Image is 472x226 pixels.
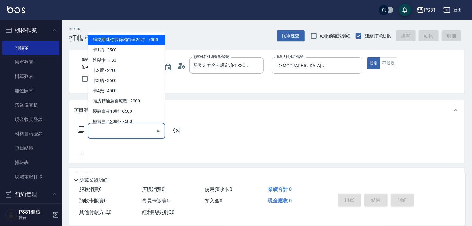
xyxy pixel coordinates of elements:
[19,215,50,221] p: 櫃台
[88,116,165,127] span: 極致白金20吋 - 7500
[399,4,411,16] button: save
[268,186,292,192] span: 業績合計 0
[2,55,59,69] a: 帳單列表
[380,57,397,69] button: 不指定
[424,6,436,14] div: PS81
[441,4,465,16] button: 登出
[161,60,176,75] button: Choose date, selected date is 2025-08-13
[7,6,25,13] img: Logo
[2,22,59,38] button: 櫃檯作業
[365,33,391,39] span: 連續打單結帳
[69,27,92,31] h2: Key In
[205,186,233,192] span: 使用預收卡 0
[2,112,59,127] a: 現金收支登錄
[88,55,165,65] span: 洗髮卡 - 130
[88,45,165,55] span: 卡1頭 - 2500
[414,4,438,16] button: PS81
[88,86,165,96] span: 卡4光 - 4500
[2,170,59,184] a: 現場電腦打卡
[2,69,59,84] a: 掛單列表
[2,141,59,155] a: 每日結帳
[88,106,165,116] span: 極致白金18吋 - 6500
[82,62,158,72] input: YYYY/MM/DD hh:mm
[2,98,59,112] a: 營業儀表板
[205,198,223,204] span: 扣入金 0
[2,84,59,98] a: 座位開單
[79,198,107,204] span: 預收卡販賣 0
[69,168,465,183] div: 店販銷售
[74,172,93,179] p: 店販銷售
[194,54,229,59] label: 顧客姓名/手機號碼/編號
[69,34,92,42] h3: 打帳單
[2,41,59,55] a: 打帳單
[142,186,165,192] span: 店販消費 0
[82,57,95,62] label: 帳單日期
[74,107,93,114] p: 項目消費
[268,198,292,204] span: 現金應收 0
[276,54,303,59] label: 服務人員姓名/編號
[142,198,169,204] span: 會員卡販賣 0
[19,209,50,215] h5: PS81櫃檯
[88,76,165,86] span: 卡3結 - 3600
[80,177,108,184] p: 隱藏業績明細
[88,35,165,45] span: 維納斯迷你雙節棍白金20吋 - 7000
[142,209,174,215] span: 紅利點數折抵 0
[2,186,59,202] button: 預約管理
[79,186,102,192] span: 服務消費 0
[88,96,165,106] span: 頭皮精油蘆薈療程 - 2000
[320,33,351,39] span: 結帳前確認明細
[5,209,17,221] img: Person
[277,30,305,42] button: 帳單速查
[2,127,59,141] a: 材料自購登錄
[367,57,380,69] button: 指定
[2,155,59,170] a: 排班表
[153,126,163,136] button: Close
[79,209,112,215] span: 其他付款方式 0
[88,65,165,76] span: 卡2蘆 - 2200
[69,100,465,120] div: 項目消費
